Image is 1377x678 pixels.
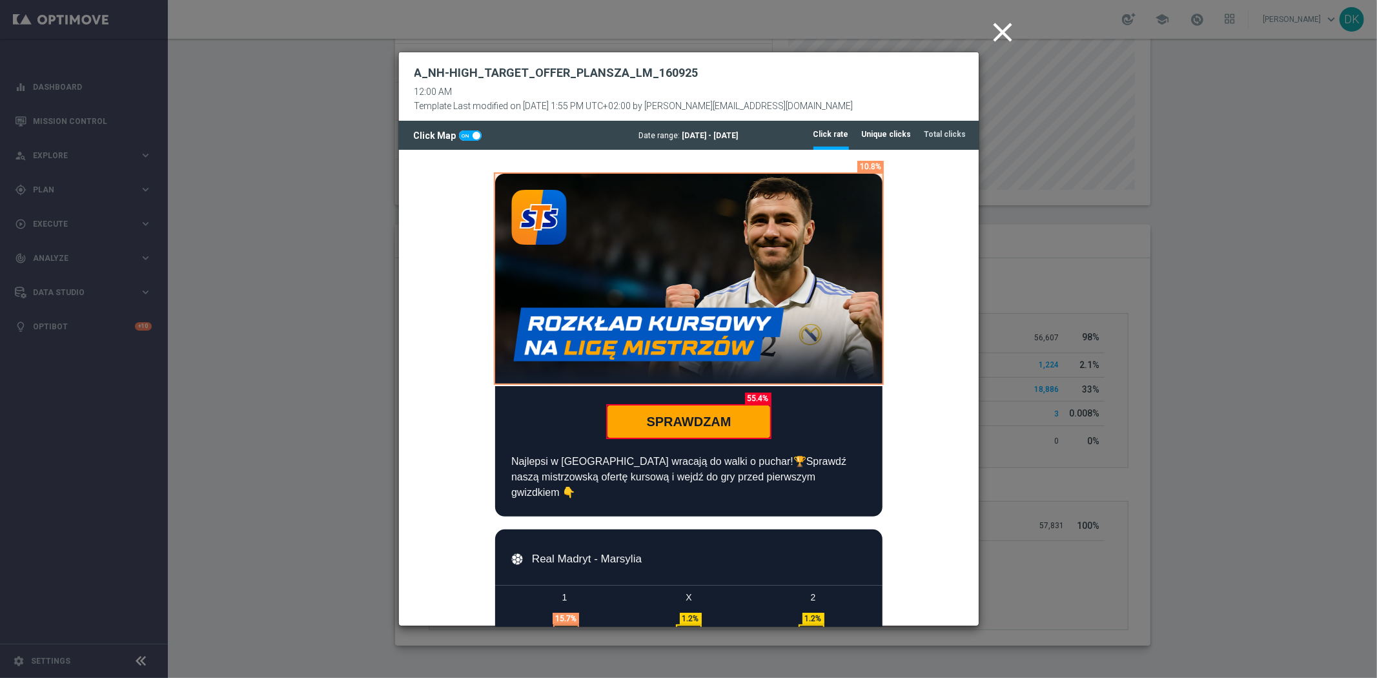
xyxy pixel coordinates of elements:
tab-header: Click rate [813,129,849,140]
td: Real Madryt - Marsylia [133,400,243,420]
span: [DATE] - [DATE] [682,131,739,140]
i: close [987,16,1019,48]
a: 1.38 [156,477,178,500]
a: 7.50 [401,477,423,500]
div: 12:00 AM [414,87,853,98]
tab-header: Total clicks [924,129,966,140]
span: SPRAWDZAM [247,265,332,280]
button: close [985,13,1025,53]
div: Template Last modified on [DATE] 1:55 PM UTC+02:00 by [PERSON_NAME][EMAIL_ADDRESS][DOMAIN_NAME] [414,98,853,112]
span: 2 [412,443,417,453]
span: 1 [163,443,168,453]
strong: 🏆 [394,307,407,318]
span: Date range: [639,131,680,140]
a: SPRAWDZAM [209,256,371,289]
span: Najlepsi w [GEOGRAPHIC_DATA] wracają do walki o puchar! Sprawdź naszą mistrzowską ofertę kursową ... [112,307,447,349]
span: X [287,443,292,453]
h2: A_NH-HIGH_TARGET_OFFER_PLANSZA_LM_160925 [414,65,699,81]
span: Click Map [414,130,459,141]
a: 5.50 [278,477,301,500]
tab-header: Unique clicks [862,129,912,140]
